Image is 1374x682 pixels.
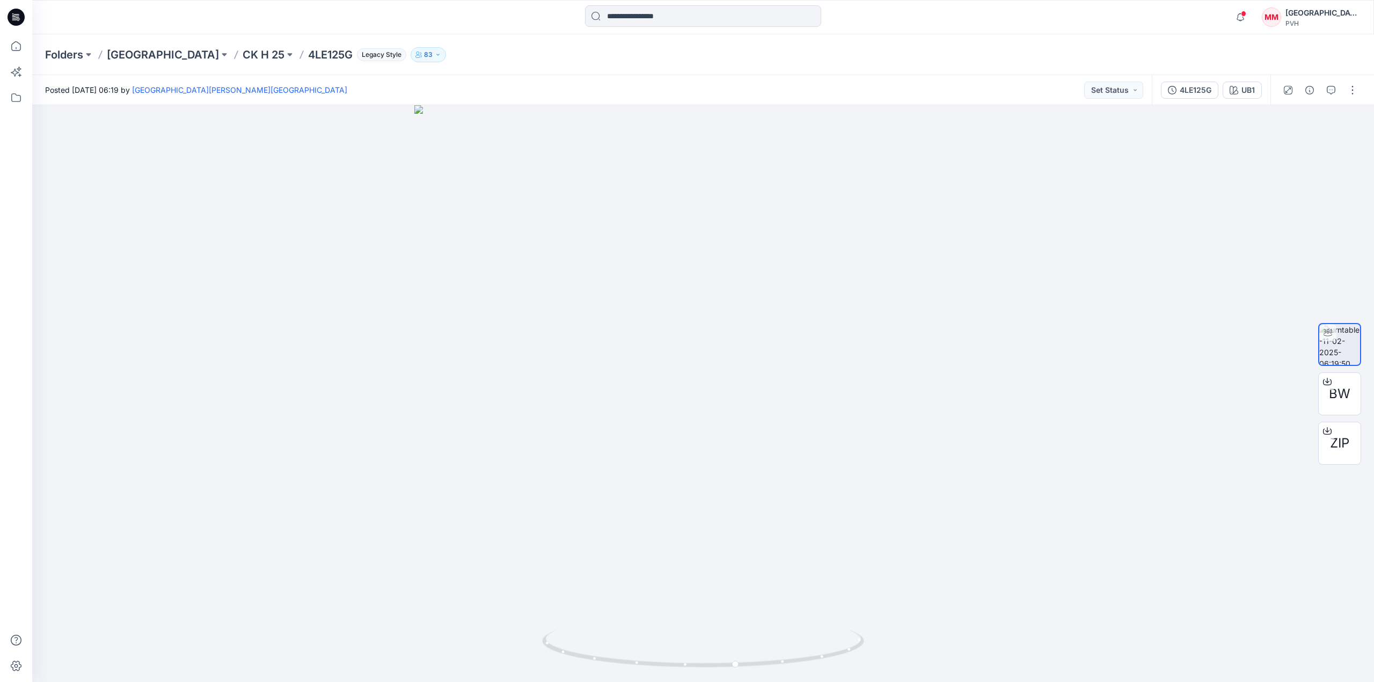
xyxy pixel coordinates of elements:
button: 4LE125G [1161,82,1218,99]
div: UB1 [1241,84,1255,96]
div: [GEOGRAPHIC_DATA][PERSON_NAME][GEOGRAPHIC_DATA] [1285,6,1361,19]
div: MM [1262,8,1281,27]
img: turntable-11-02-2025-06:19:50 [1319,324,1360,365]
span: ZIP [1330,434,1349,453]
button: 83 [411,47,446,62]
button: Details [1301,82,1318,99]
p: 83 [424,49,433,61]
div: PVH [1285,19,1361,27]
a: [GEOGRAPHIC_DATA][PERSON_NAME][GEOGRAPHIC_DATA] [132,85,347,94]
p: 4LE125G [308,47,353,62]
a: CK H 25 [243,47,284,62]
button: UB1 [1223,82,1262,99]
button: Legacy Style [353,47,406,62]
a: Folders [45,47,83,62]
span: Legacy Style [357,48,406,61]
span: Posted [DATE] 06:19 by [45,84,347,96]
span: BW [1329,384,1350,404]
div: 4LE125G [1180,84,1211,96]
a: [GEOGRAPHIC_DATA] [107,47,219,62]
